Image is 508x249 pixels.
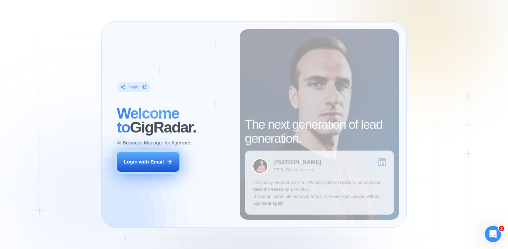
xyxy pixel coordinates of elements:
div: Login [129,84,138,90]
button: Login with Email [117,152,180,172]
p: Previously, we had a 5% to 7% reply rate on Upwork, but now our sales increased by 17%-20%. This ... [252,179,386,207]
p: AI Business Manager for Agencies [117,139,191,146]
span: 2 [499,226,504,231]
div: [PERSON_NAME] [273,159,321,165]
h2: The next generation of lead generation. [245,118,394,145]
span: Welcome to [117,105,179,136]
h2: ‍ GigRadar. [117,106,232,134]
div: Login with Email [124,158,164,166]
div: Digital Agency [286,168,314,173]
div: CEO [273,168,283,173]
iframe: Intercom live chat [485,226,501,242]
